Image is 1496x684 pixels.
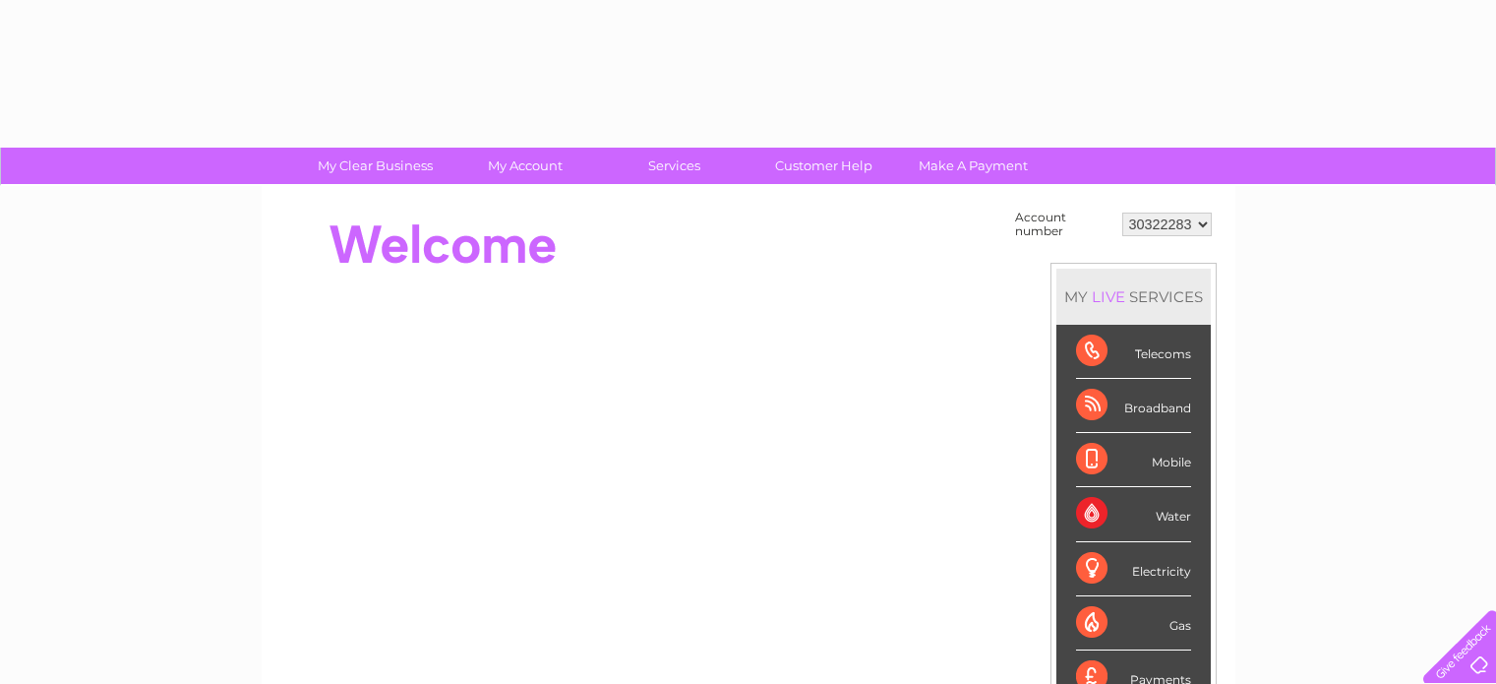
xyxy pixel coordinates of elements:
td: Account number [1010,206,1117,243]
div: Water [1076,487,1191,541]
div: MY SERVICES [1056,269,1211,325]
div: Electricity [1076,542,1191,596]
a: Services [593,148,755,184]
div: LIVE [1088,287,1129,306]
a: My Clear Business [294,148,456,184]
div: Gas [1076,596,1191,651]
div: Mobile [1076,433,1191,487]
a: Make A Payment [892,148,1054,184]
div: Broadband [1076,379,1191,433]
a: Customer Help [743,148,905,184]
div: Telecoms [1076,325,1191,379]
a: My Account [444,148,606,184]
